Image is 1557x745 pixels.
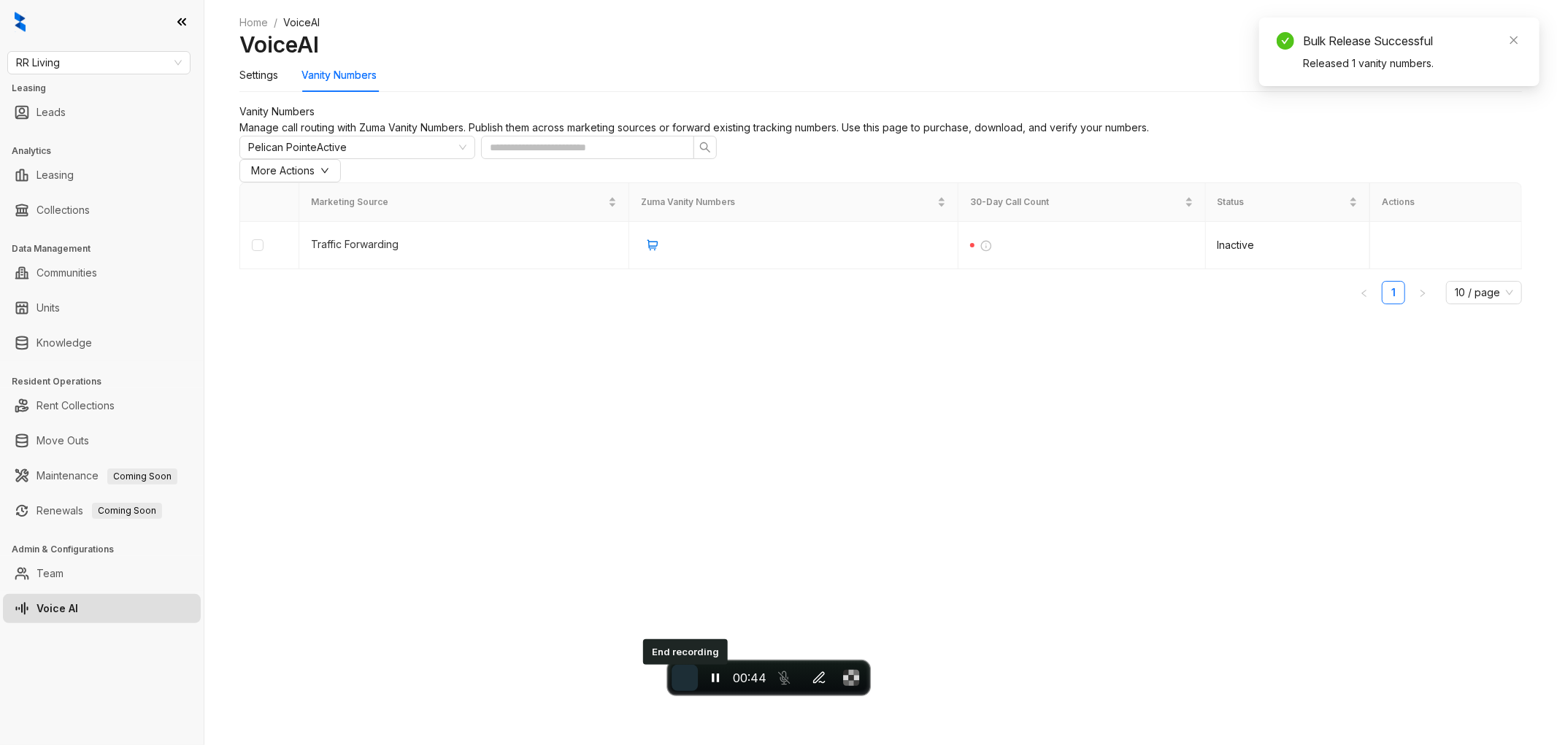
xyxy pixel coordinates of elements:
[1218,240,1255,250] span: Inactive
[15,12,26,32] img: logo
[3,161,201,190] li: Leasing
[239,31,1522,58] h2: VoiceAI
[36,328,92,358] a: Knowledge
[1303,55,1522,72] div: Released 1 vanity numbers.
[12,543,204,556] h3: Admin & Configurations
[1411,281,1434,304] li: Next Page
[1353,281,1376,304] li: Previous Page
[1418,289,1427,298] span: right
[3,559,201,588] li: Team
[274,15,277,31] li: /
[629,183,958,222] th: Zuma Vanity Numbers
[3,293,201,323] li: Units
[92,503,162,519] span: Coming Soon
[3,328,201,358] li: Knowledge
[12,82,204,95] h3: Leasing
[239,120,1522,136] div: Manage call routing with Zuma Vanity Numbers. Publish them across marketing sources or forward ex...
[3,594,201,623] li: Voice AI
[36,98,66,127] a: Leads
[3,426,201,455] li: Move Outs
[283,16,320,28] span: VoiceAI
[1303,32,1522,50] div: Bulk Release Successful
[311,236,616,252] div: Traffic Forwarding
[36,594,78,623] a: Voice AI
[239,159,341,182] button: More Actionsdown
[1509,35,1519,45] span: close
[36,258,97,287] a: Communities
[251,163,315,179] span: More Actions
[36,161,74,190] a: Leasing
[311,196,604,209] span: Marketing Source
[36,496,162,525] a: RenewalsComing Soon
[301,67,377,83] div: Vanity Numbers
[299,183,628,222] th: Marketing Source
[248,141,317,153] span: Pelican Pointe
[36,196,90,225] a: Collections
[36,293,60,323] a: Units
[36,426,89,455] a: Move Outs
[3,258,201,287] li: Communities
[1383,282,1404,304] a: 1
[958,183,1206,222] th: 30-Day Call Count
[1411,281,1434,304] button: right
[1446,281,1522,304] div: Page Size
[237,15,271,31] a: Home
[1218,196,1347,209] span: Status
[3,98,201,127] li: Leads
[239,67,278,83] div: Settings
[1506,32,1522,48] a: Close
[1353,281,1376,304] button: left
[1455,282,1513,304] span: 10 / page
[12,375,204,388] h3: Resident Operations
[16,52,182,74] span: RR Living
[3,496,201,525] li: Renewals
[3,391,201,420] li: Rent Collections
[1370,183,1522,222] th: Actions
[36,391,115,420] a: Rent Collections
[641,196,934,209] span: Zuma Vanity Numbers
[1382,281,1405,304] li: 1
[1206,183,1371,222] th: Status
[36,559,64,588] a: Team
[699,142,711,153] span: search
[1360,289,1369,298] span: left
[239,104,1522,120] div: Vanity Numbers
[107,468,177,485] span: Coming Soon
[12,242,204,255] h3: Data Management
[320,166,329,175] span: down
[3,196,201,225] li: Collections
[970,196,1182,209] span: 30-Day Call Count
[317,142,347,153] span: Active
[1277,32,1294,50] span: check-circle
[12,144,204,158] h3: Analytics
[3,461,201,490] li: Maintenance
